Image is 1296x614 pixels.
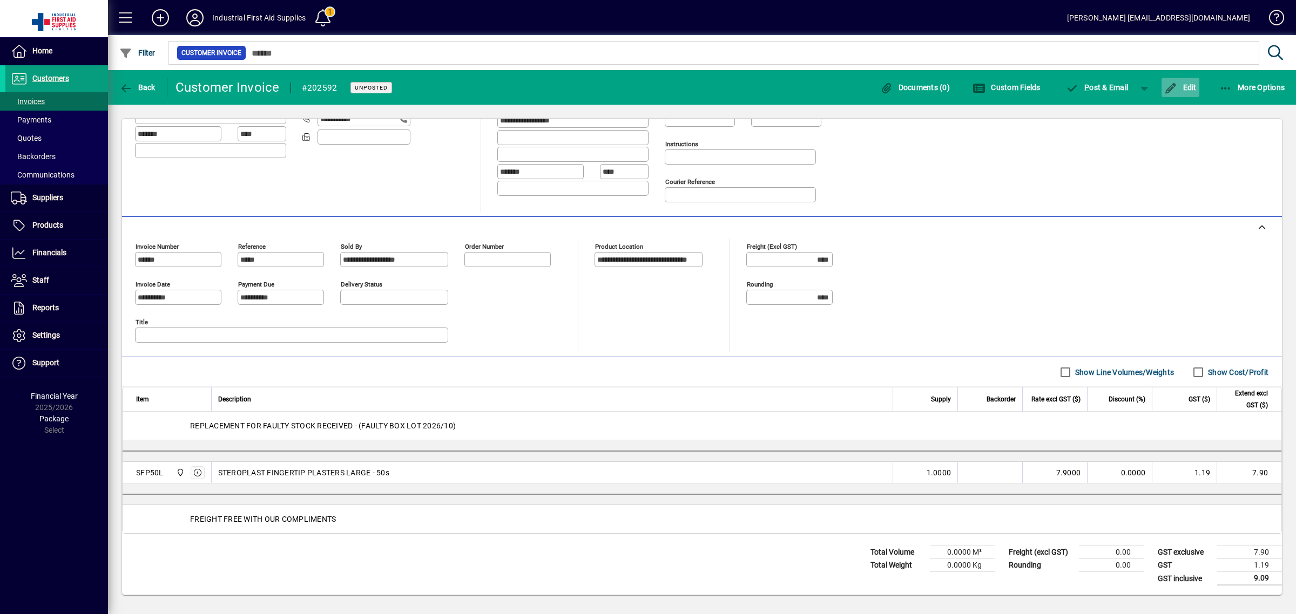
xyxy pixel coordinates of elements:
span: Home [32,46,52,55]
span: Support [32,358,59,367]
mat-label: Payment due [238,281,274,288]
mat-label: Reference [238,243,266,250]
td: 0.0000 Kg [930,559,995,572]
span: Invoices [11,97,45,106]
mat-label: Courier Reference [665,178,715,186]
span: Custom Fields [973,83,1041,92]
div: [PERSON_NAME] [EMAIL_ADDRESS][DOMAIN_NAME] [1067,9,1250,26]
span: Package [39,414,69,423]
span: More Options [1219,83,1285,92]
span: Filter [119,49,156,57]
a: Staff [5,267,108,294]
mat-label: Order number [465,243,504,250]
div: Customer Invoice [175,79,280,96]
td: 7.90 [1217,462,1281,483]
a: Financials [5,240,108,267]
td: Freight (excl GST) [1003,546,1079,559]
mat-label: Rounding [747,281,773,288]
span: Suppliers [32,193,63,202]
div: SFP50L [136,467,164,478]
td: GST [1152,559,1217,572]
span: Products [32,221,63,229]
td: 7.90 [1217,546,1282,559]
span: Staff [32,276,49,284]
td: Rounding [1003,559,1079,572]
div: REPLACEMENT FOR FAULTY STOCK RECEIVED - (FAULTY BOX LOT 2026/10) [123,412,1281,440]
td: 0.0000 [1087,462,1152,483]
span: Backorders [11,152,56,161]
span: Back [119,83,156,92]
a: Support [5,350,108,377]
span: Financials [32,248,66,257]
span: INDUSTRIAL FIRST AID SUPPLIES LTD [173,467,186,479]
td: 0.00 [1079,546,1144,559]
span: Backorder [987,393,1016,405]
mat-label: Invoice number [136,243,179,250]
mat-label: Sold by [341,243,362,250]
a: Backorders [5,147,108,166]
span: Item [136,393,149,405]
span: 1.0000 [927,467,951,478]
a: Settings [5,322,108,349]
span: ost & Email [1066,83,1129,92]
mat-label: Delivery status [341,281,382,288]
a: Knowledge Base [1261,2,1282,37]
td: 1.19 [1217,559,1282,572]
div: #202592 [302,79,337,97]
span: Customer Invoice [181,47,241,58]
div: 7.9000 [1029,467,1081,478]
button: Documents (0) [877,78,953,97]
a: Home [5,38,108,65]
span: Settings [32,331,60,339]
span: Description [218,393,251,405]
label: Show Line Volumes/Weights [1073,367,1174,378]
mat-label: Invoice date [136,281,170,288]
span: Payments [11,115,51,124]
a: Products [5,212,108,239]
span: Discount (%) [1109,393,1145,405]
span: Edit [1164,83,1197,92]
span: Quotes [11,134,42,142]
a: Suppliers [5,185,108,212]
app-page-header-button: Back [108,78,167,97]
span: P [1084,83,1089,92]
button: Filter [117,43,158,63]
td: Total Volume [865,546,930,559]
a: Communications [5,166,108,184]
span: Documents (0) [880,83,950,92]
span: Extend excl GST ($) [1224,387,1268,411]
span: GST ($) [1189,393,1210,405]
td: 0.0000 M³ [930,546,995,559]
div: Industrial First Aid Supplies [212,9,306,26]
button: Custom Fields [970,78,1043,97]
td: GST inclusive [1152,572,1217,585]
a: Invoices [5,92,108,111]
td: 1.19 [1152,462,1217,483]
button: Edit [1162,78,1199,97]
span: Communications [11,170,75,179]
span: Unposted [355,84,388,91]
td: 0.00 [1079,559,1144,572]
span: Reports [32,303,59,312]
div: FREIGHT FREE WITH OUR COMPLIMENTS [123,505,1281,533]
span: STEROPLAST FINGERTIP PLASTERS LARGE - 50s [218,467,389,478]
button: Profile [178,8,212,28]
mat-label: Product location [595,243,643,250]
td: Total Weight [865,559,930,572]
span: Financial Year [31,392,78,400]
td: GST exclusive [1152,546,1217,559]
span: Rate excl GST ($) [1031,393,1081,405]
a: Payments [5,111,108,129]
span: Supply [931,393,951,405]
mat-label: Title [136,318,148,326]
button: Post & Email [1061,78,1134,97]
span: Customers [32,74,69,83]
button: More Options [1217,78,1288,97]
mat-label: Freight (excl GST) [747,243,797,250]
a: Reports [5,295,108,322]
button: Back [117,78,158,97]
label: Show Cost/Profit [1206,367,1268,378]
td: 9.09 [1217,572,1282,585]
a: Quotes [5,129,108,147]
button: Add [143,8,178,28]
